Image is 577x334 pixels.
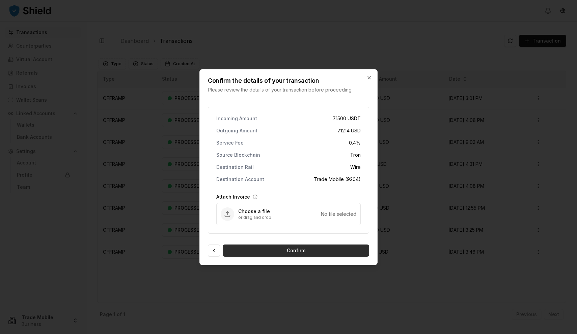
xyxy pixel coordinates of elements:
[208,86,356,93] p: Please review the details of your transaction before proceeding.
[216,116,257,121] p: Incoming Amount
[216,165,254,170] p: Destination Rail
[216,153,260,157] p: Source Blockchain
[216,194,250,200] label: Attach Invoice
[349,139,361,146] span: 0.4 %
[208,78,356,84] h2: Confirm the details of your transaction
[333,115,361,122] span: 71500 USDT
[350,164,361,171] span: Wire
[238,208,321,215] p: Choose a file
[337,127,361,134] span: 71214 USD
[314,176,361,183] span: Trade Mobile (9204)
[223,245,369,257] button: Confirm
[216,140,244,145] p: Service Fee
[216,128,257,133] p: Outgoing Amount
[350,152,361,158] span: Tron
[238,215,321,220] p: or drag and drop
[216,177,264,182] p: Destination Account
[321,211,356,217] div: No file selected
[216,203,361,225] div: Upload Attach Invoice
